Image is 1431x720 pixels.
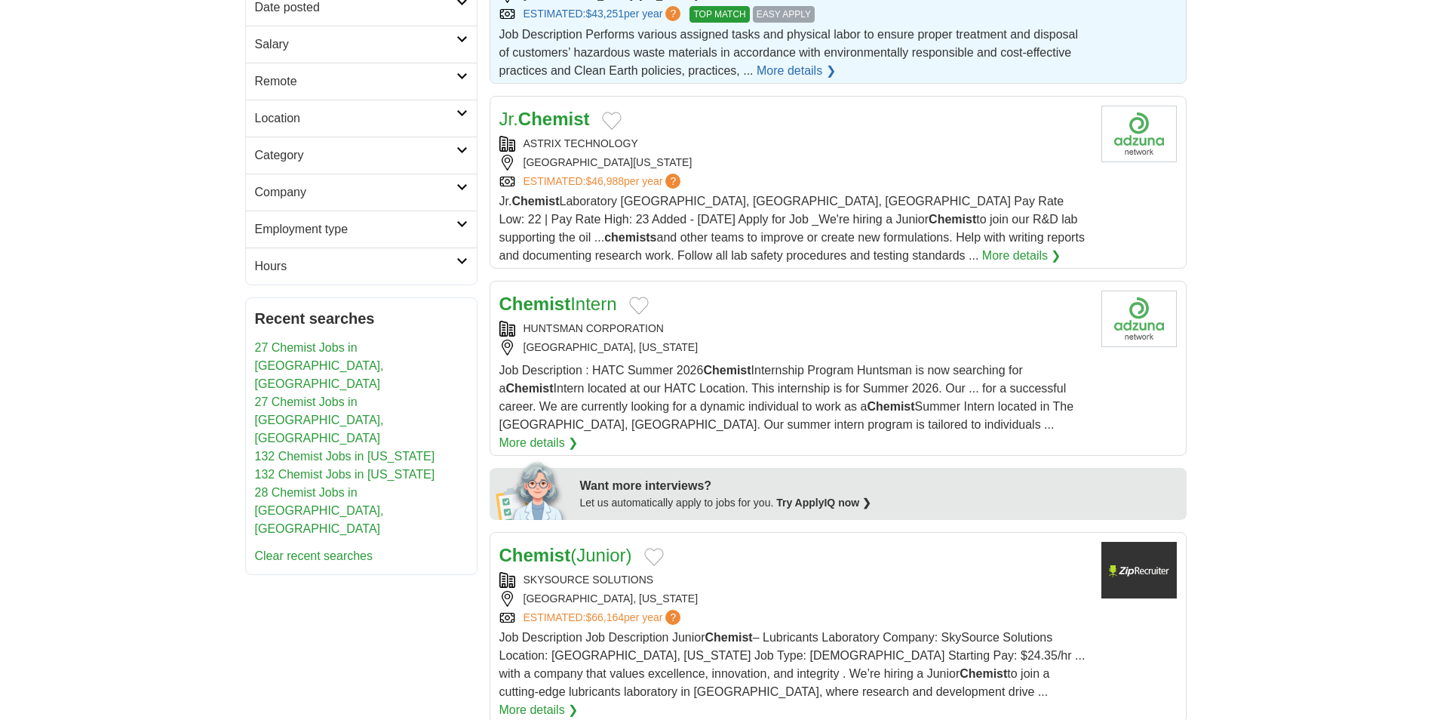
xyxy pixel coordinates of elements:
[499,136,1089,152] div: ASTRIX TECHNOLOGY
[703,364,751,377] strong: Chemist
[255,341,384,390] a: 27 Chemist Jobs in [GEOGRAPHIC_DATA], [GEOGRAPHIC_DATA]
[499,294,617,314] a: ChemistIntern
[776,497,871,509] a: Try ApplyIQ now ❯
[499,294,571,314] strong: Chemist
[255,35,456,54] h2: Salary
[585,8,624,20] span: $43,251
[246,63,477,100] a: Remote
[499,701,579,719] a: More details ❯
[644,548,664,566] button: Add to favorite jobs
[499,631,1086,698] span: Job Description Job Description Junior – Lubricants Laboratory Company: SkySource Solutions Locat...
[757,62,836,80] a: More details ❯
[982,247,1061,265] a: More details ❯
[580,477,1178,495] div: Want more interviews?
[1101,291,1177,347] img: Company logo
[753,6,815,23] span: EASY APPLY
[255,450,435,463] a: 132 Chemist Jobs in [US_STATE]
[255,109,456,128] h2: Location
[499,321,1089,337] div: HUNTSMAN CORPORATION
[585,175,624,187] span: $46,988
[499,545,632,565] a: Chemist(Junior)
[524,6,684,23] a: ESTIMATED:$43,251per year?
[255,549,373,562] a: Clear recent searches
[255,486,384,535] a: 28 Chemist Jobs in [GEOGRAPHIC_DATA], [GEOGRAPHIC_DATA]
[499,434,579,452] a: More details ❯
[255,72,456,91] h2: Remote
[496,460,569,520] img: apply-iq-scientist.png
[602,112,622,130] button: Add to favorite jobs
[518,109,590,129] strong: Chemist
[499,155,1089,171] div: [GEOGRAPHIC_DATA][US_STATE]
[499,364,1074,431] span: Job Description : HATC Summer 2026 Internship Program Huntsman is now searching for a Intern loca...
[255,395,384,445] a: 27 Chemist Jobs in [GEOGRAPHIC_DATA], [GEOGRAPHIC_DATA]
[499,109,590,129] a: Jr.Chemist
[499,340,1089,355] div: [GEOGRAPHIC_DATA], [US_STATE]
[665,174,680,189] span: ?
[255,183,456,202] h2: Company
[505,382,553,395] strong: Chemist
[255,468,435,481] a: 132 Chemist Jobs in [US_STATE]
[246,137,477,174] a: Category
[1101,542,1177,598] img: Company logo
[604,231,656,244] strong: chemists
[246,26,477,63] a: Salary
[255,146,456,165] h2: Category
[246,248,477,285] a: Hours
[629,297,649,315] button: Add to favorite jobs
[580,495,1178,511] div: Let us automatically apply to jobs for you.
[960,667,1007,680] strong: Chemist
[665,6,680,21] span: ?
[499,545,571,565] strong: Chemist
[665,610,680,625] span: ?
[511,195,559,208] strong: Chemist
[705,631,753,644] strong: Chemist
[867,400,914,413] strong: Chemist
[585,611,624,623] span: $66,164
[689,6,749,23] span: TOP MATCH
[1101,106,1177,162] img: Company logo
[499,591,1089,607] div: [GEOGRAPHIC_DATA], [US_STATE]
[246,100,477,137] a: Location
[499,28,1079,77] span: Job Description Performs various assigned tasks and physical labor to ensure proper treatment and...
[524,174,684,189] a: ESTIMATED:$46,988per year?
[499,572,1089,588] div: SKYSOURCE SOLUTIONS
[499,195,1085,262] span: Jr. Laboratory [GEOGRAPHIC_DATA], [GEOGRAPHIC_DATA], [GEOGRAPHIC_DATA] Pay Rate Low: 22 | Pay Rat...
[524,610,684,626] a: ESTIMATED:$66,164per year?
[255,307,468,330] h2: Recent searches
[255,220,456,238] h2: Employment type
[255,257,456,275] h2: Hours
[929,213,976,226] strong: Chemist
[246,174,477,211] a: Company
[246,211,477,248] a: Employment type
